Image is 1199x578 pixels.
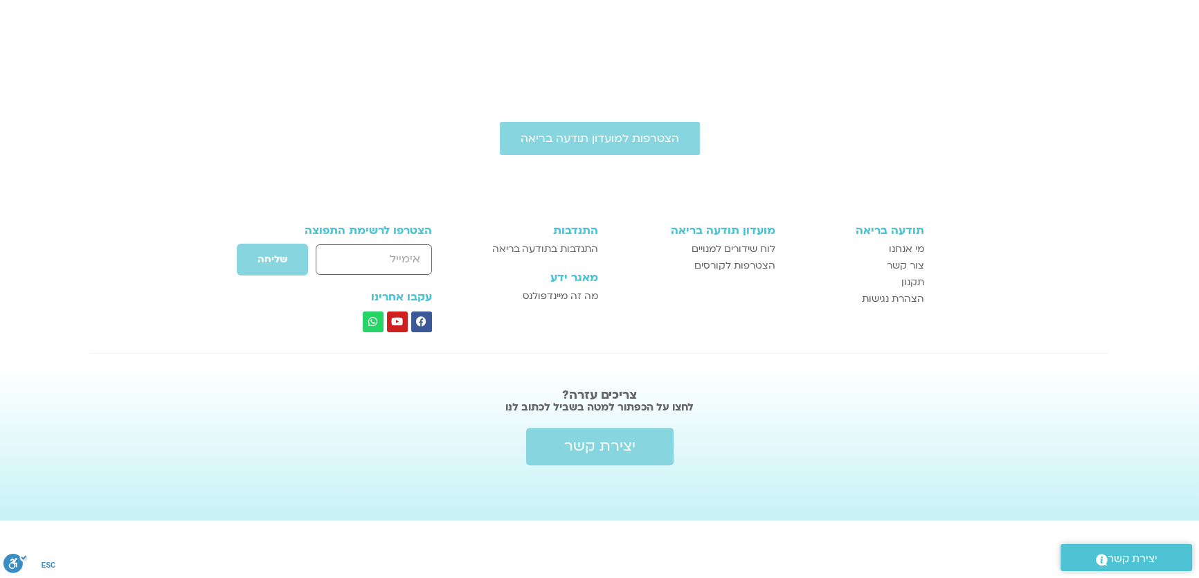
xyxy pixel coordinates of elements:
h3: מאגר ידע [470,271,598,284]
form: טופס חדש [275,243,432,283]
a: הצהרת נגישות [789,291,925,307]
h3: מועדון תודעה בריאה [612,224,775,237]
h3: הצטרפו לרשימת התפוצה [275,224,432,237]
h3: עקבו אחרינו [275,291,432,303]
span: התנדבות בתודעה בריאה [492,241,598,258]
h2: לחצו על הכפתור למטה בשביל לכתוב לנו [240,400,960,414]
a: תקנון [789,274,925,291]
span: לוח שידורים למנויים [692,241,775,258]
a: מה זה מיינדפולנס [470,288,598,305]
a: יצירת קשר [1061,544,1192,571]
span: הצטרפות למועדון תודעה בריאה [521,132,679,145]
button: שליחה [236,243,309,276]
h3: תודעה בריאה [789,224,925,237]
span: יצירת קשר [564,438,635,455]
span: יצירת קשר [1108,550,1157,568]
a: לוח שידורים למנויים [612,241,775,258]
a: יצירת קשר [526,428,674,465]
span: תקנון [901,274,924,291]
span: צור קשר [887,258,924,274]
a: מי אנחנו [789,241,925,258]
h2: צריכים עזרה? [240,388,960,402]
span: שליחה [258,254,287,265]
a: התנדבות בתודעה בריאה [470,241,598,258]
input: אימייל [316,244,431,274]
a: הצטרפות לקורסים [612,258,775,274]
span: מה זה מיינדפולנס [523,288,598,305]
a: הצטרפות למועדון תודעה בריאה [500,122,700,155]
span: הצהרת נגישות [862,291,924,307]
a: צור קשר [789,258,925,274]
span: מי אנחנו [889,241,924,258]
h3: התנדבות [470,224,598,237]
span: הצטרפות לקורסים [694,258,775,274]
